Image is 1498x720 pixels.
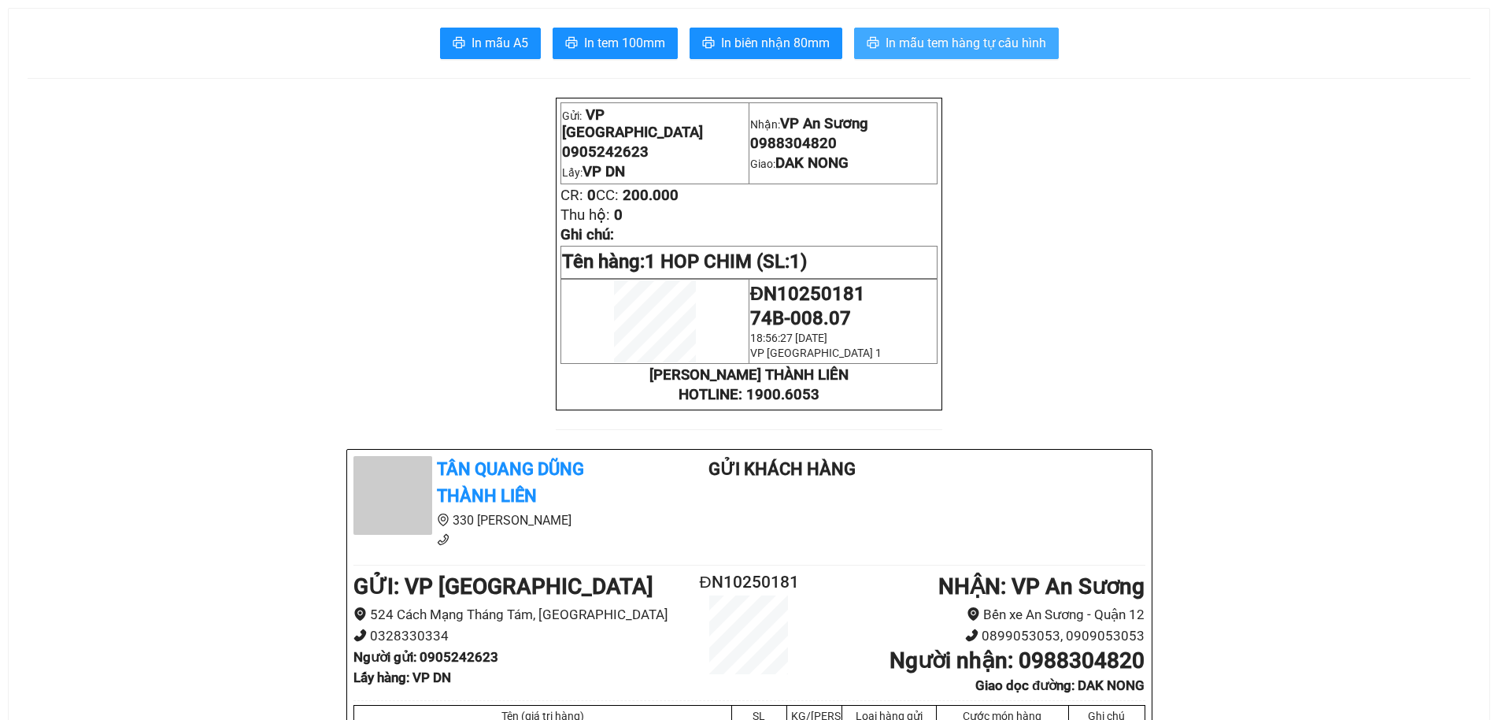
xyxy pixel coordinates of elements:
b: Gửi khách hàng [708,459,856,479]
span: printer [867,36,879,51]
b: Giao dọc đường: DAK NONG [975,677,1145,693]
li: 330 [PERSON_NAME] [353,510,646,530]
span: DAK NONG [775,154,849,172]
li: 524 Cách Mạng Tháng Tám, [GEOGRAPHIC_DATA] [353,604,683,625]
p: Nhận: [750,115,936,132]
b: Lấy hàng : VP DN [353,670,451,685]
span: Ghi chú: [560,226,614,243]
button: printerIn mẫu A5 [440,28,541,59]
b: Người gửi : 0905242623 [353,649,498,665]
span: In biên nhận 80mm [721,33,830,53]
span: environment [437,514,449,526]
span: In tem 100mm [584,33,665,53]
span: In mẫu A5 [472,33,528,53]
li: 0328330334 [353,625,683,647]
span: 0905242623 [562,143,649,161]
span: ĐN10250181 [750,283,865,305]
span: VP [GEOGRAPHIC_DATA] 1 [750,347,882,359]
span: printer [565,36,578,51]
span: CR: [560,187,583,204]
span: CC: [596,187,619,204]
span: Giao: [750,158,849,170]
button: printerIn mẫu tem hàng tự cấu hình [854,28,1059,59]
span: Thu hộ: [560,206,610,224]
b: GỬI : VP [GEOGRAPHIC_DATA] [353,573,653,599]
button: printerIn tem 100mm [553,28,678,59]
span: 0 [614,206,623,224]
span: 18:56:27 [DATE] [750,332,827,344]
h2: ĐN10250181 [683,570,816,596]
li: Bến xe An Sương - Quận 12 [815,604,1145,625]
span: environment [967,607,980,621]
strong: HOTLINE: 1900.6053 [679,386,819,403]
span: 0 [587,187,596,204]
span: VP An Sương [780,115,868,132]
span: 74B-008.07 [750,307,851,329]
span: VP [GEOGRAPHIC_DATA] [562,106,703,141]
button: printerIn biên nhận 80mm [690,28,842,59]
span: phone [437,533,449,546]
span: Tên hàng: [562,251,807,273]
span: 1 HOP CHIM (SL: [645,251,807,273]
strong: [PERSON_NAME] THÀNH LIÊN [649,366,849,384]
p: Gửi: [562,106,748,141]
b: Người nhận : 0988304820 [890,648,1145,674]
span: 0988304820 [750,135,837,152]
span: 200.000 [623,187,679,204]
span: 1) [790,251,807,273]
span: environment [353,607,367,621]
span: Lấy: [562,166,625,179]
span: VP DN [583,163,625,180]
span: phone [965,629,978,642]
span: printer [702,36,715,51]
b: NHẬN : VP An Sương [938,573,1145,599]
b: Tân Quang Dũng Thành Liên [437,459,584,507]
span: phone [353,629,367,642]
span: printer [453,36,465,51]
span: In mẫu tem hàng tự cấu hình [886,33,1046,53]
li: 0899053053, 0909053053 [815,625,1145,647]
